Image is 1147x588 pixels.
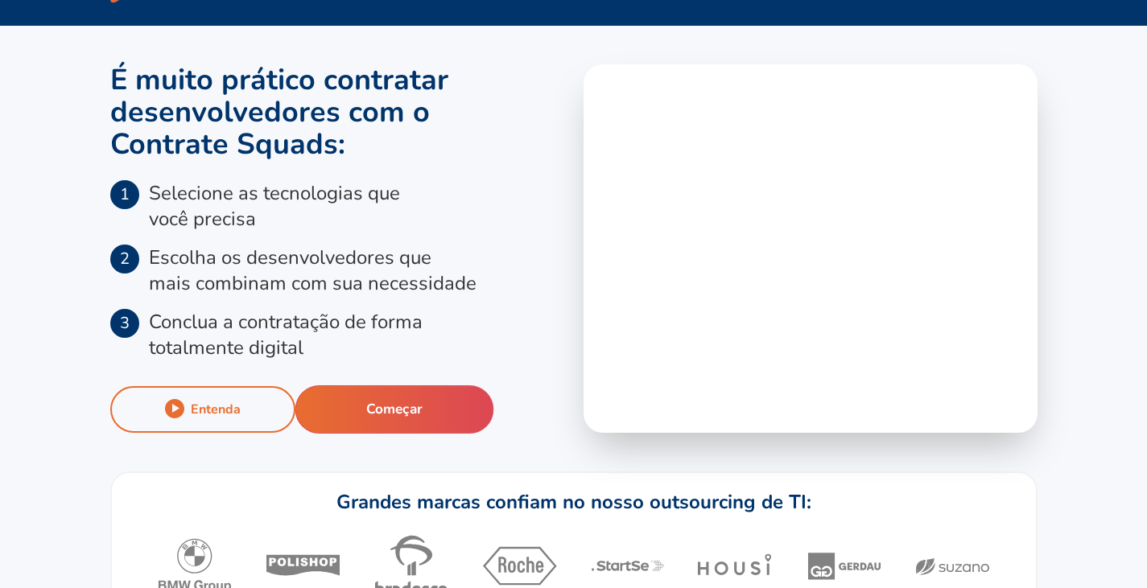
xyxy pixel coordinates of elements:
span: 1 [110,180,139,209]
span: 3 [110,309,139,338]
h1: Grandes marcas confiam no nosso outsourcing de TI: [336,489,811,515]
button: Começar [295,385,493,434]
div: Entenda [191,401,241,418]
p: Selecione as tecnologias que você precisa [149,180,400,232]
button: Entenda [110,386,295,433]
p: Escolha os desenvolvedores que mais combinam com sua necessidade [149,245,477,296]
h1: É muito prático contratar desenvolvedores com o : [110,64,564,161]
p: Conclua a contratação de forma totalmente digital [149,309,423,360]
span: 2 [110,245,139,273]
span: Contrate Squads [110,125,338,164]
